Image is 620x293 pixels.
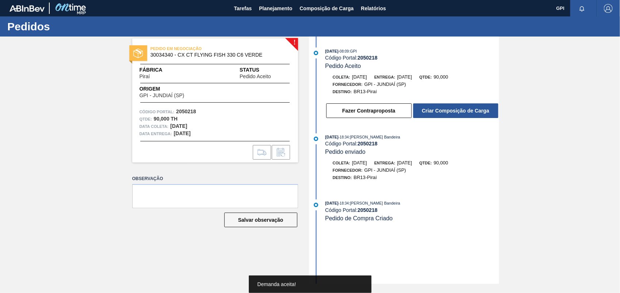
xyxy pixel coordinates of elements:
[434,74,448,80] span: 90,000
[352,160,367,165] span: [DATE]
[570,3,594,14] button: Notificações
[364,81,406,87] span: GPI - JUNDIAÍ (SP)
[258,281,296,287] span: Demanda aceita!
[170,123,187,129] strong: [DATE]
[140,93,185,98] span: GPI - JUNDIAÍ (SP)
[339,49,349,53] span: - 08:09
[314,137,318,141] img: atual
[240,66,291,74] span: Status
[352,74,367,80] span: [DATE]
[140,123,169,130] span: Data coleta:
[325,215,393,221] span: Pedido de Compra Criado
[140,115,152,123] span: Qtde :
[333,90,352,94] span: Destino:
[325,207,499,213] div: Código Portal:
[325,201,338,205] span: [DATE]
[325,135,338,139] span: [DATE]
[333,82,363,87] span: Fornecedor:
[253,145,271,160] div: Ir para Composição de Carga
[151,52,283,58] span: 30034340 - CX CT FLYING FISH 330 C6 VERDE
[397,74,412,80] span: [DATE]
[325,149,365,155] span: Pedido enviado
[314,203,318,207] img: atual
[140,66,173,74] span: Fábrica
[374,75,395,79] span: Entrega:
[354,89,377,94] span: BR13-Piraí
[154,116,178,122] strong: 90,000 TH
[325,49,338,53] span: [DATE]
[133,49,143,58] img: status
[333,161,350,165] span: Coleta:
[140,108,175,115] span: Código Portal:
[349,201,400,205] span: : [PERSON_NAME] Bandeira
[358,55,378,61] strong: 2050218
[325,55,499,61] div: Código Portal:
[174,130,191,136] strong: [DATE]
[413,103,498,118] button: Criar Composição de Carga
[419,75,432,79] span: Qtde:
[259,4,292,13] span: Planejamento
[140,85,205,93] span: Origem
[339,201,349,205] span: - 18:34
[7,22,137,31] h1: Pedidos
[333,75,350,79] span: Coleta:
[9,5,45,12] img: TNhmsLtSVTkK8tSr43FrP2fwEKptu5GPRR3wAAAABJRU5ErkJggg==
[333,175,352,180] span: Destino:
[224,213,297,227] button: Salvar observação
[358,207,378,213] strong: 2050218
[325,63,361,69] span: Pedido Aceito
[140,74,150,79] span: Piraí
[240,74,271,79] span: Pedido Aceito
[326,103,412,118] button: Fazer Contraproposta
[419,161,432,165] span: Qtde:
[354,175,377,180] span: BR13-Piraí
[364,167,406,173] span: GPI - JUNDIAÍ (SP)
[325,141,499,146] div: Código Portal:
[151,45,253,52] span: PEDIDO EM NEGOCIAÇÃO
[272,145,290,160] div: Informar alteração no pedido
[397,160,412,165] span: [DATE]
[361,4,386,13] span: Relatórios
[300,4,354,13] span: Composição de Carga
[374,161,395,165] span: Entrega:
[333,168,363,172] span: Fornecedor:
[358,141,378,146] strong: 2050218
[349,49,357,53] span: : GPI
[434,160,448,165] span: 90,000
[234,4,252,13] span: Tarefas
[132,174,298,184] label: Observação
[604,4,613,13] img: Logout
[339,135,349,139] span: - 18:34
[140,130,172,137] span: Data entrega:
[176,109,196,114] strong: 2050218
[314,51,318,55] img: atual
[349,135,400,139] span: : [PERSON_NAME] Bandeira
